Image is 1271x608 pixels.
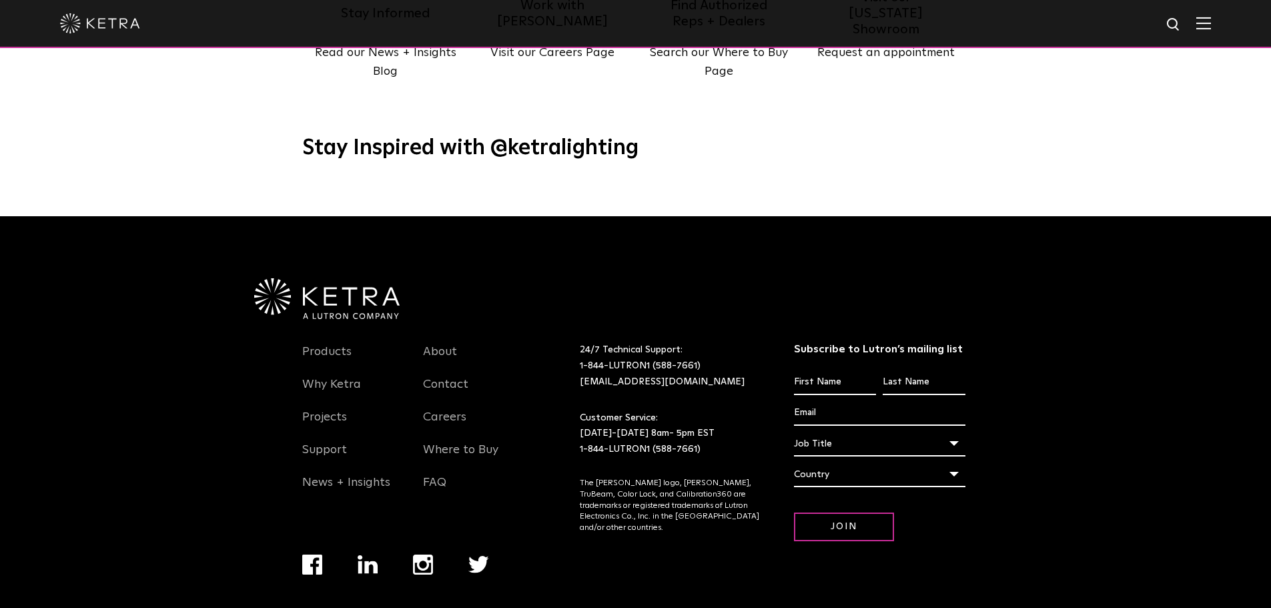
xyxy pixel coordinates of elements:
[423,342,524,506] div: Navigation Menu
[794,462,965,487] div: Country
[580,410,761,458] p: Customer Service: [DATE]-[DATE] 8am- 5pm EST
[60,13,140,33] img: ketra-logo-2019-white
[302,342,404,506] div: Navigation Menu
[302,442,347,473] a: Support
[1196,17,1211,29] img: Hamburger%20Nav.svg
[423,377,468,408] a: Contact
[794,431,965,457] div: Job Title
[469,43,636,63] p: Visit our Careers Page
[302,410,347,440] a: Projects
[794,513,894,541] input: Join
[302,135,969,163] h3: Stay Inspired with @ketralighting
[883,370,965,395] input: Last Name
[580,361,701,370] a: 1-844-LUTRON1 (588-7661)
[302,377,361,408] a: Why Ketra
[423,410,466,440] a: Careers
[302,43,469,82] p: Read our News + Insights Blog
[254,278,400,320] img: Ketra-aLutronCo_White_RGB
[794,342,965,356] h3: Subscribe to Lutron’s mailing list
[794,400,965,426] input: Email
[580,342,761,390] p: 24/7 Technical Support:
[413,555,433,575] img: instagram
[636,43,803,82] p: Search our Where to Buy Page
[358,555,378,574] img: linkedin
[423,475,446,506] a: FAQ
[302,555,524,608] div: Navigation Menu
[302,555,322,575] img: facebook
[423,344,457,375] a: About
[468,556,489,573] img: twitter
[302,475,390,506] a: News + Insights
[794,370,876,395] input: First Name
[580,377,745,386] a: [EMAIL_ADDRESS][DOMAIN_NAME]
[580,444,701,454] a: 1-844-LUTRON1 (588-7661)
[580,478,761,534] p: The [PERSON_NAME] logo, [PERSON_NAME], TruBeam, Color Lock, and Calibration360 are trademarks or ...
[302,344,352,375] a: Products
[423,442,498,473] a: Where to Buy
[803,43,969,63] p: Request an appointment
[1166,17,1182,33] img: search icon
